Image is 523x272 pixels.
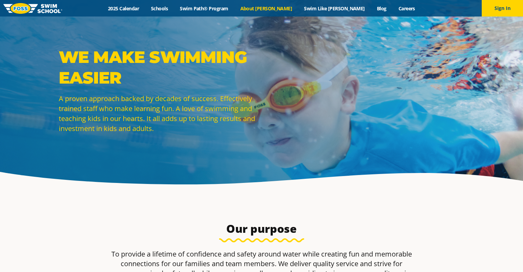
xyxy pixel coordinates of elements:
p: A proven approach backed by decades of success. Effectively trained staff who make learning fun. ... [59,94,258,133]
a: Schools [145,5,174,12]
a: Swim Path® Program [174,5,234,12]
a: 2025 Calendar [102,5,145,12]
img: FOSS Swim School Logo [3,3,62,14]
a: Swim Like [PERSON_NAME] [298,5,371,12]
p: WE MAKE SWIMMING EASIER [59,47,258,88]
h3: Our purpose [99,222,424,236]
a: Careers [392,5,421,12]
a: Blog [371,5,392,12]
a: About [PERSON_NAME] [234,5,298,12]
